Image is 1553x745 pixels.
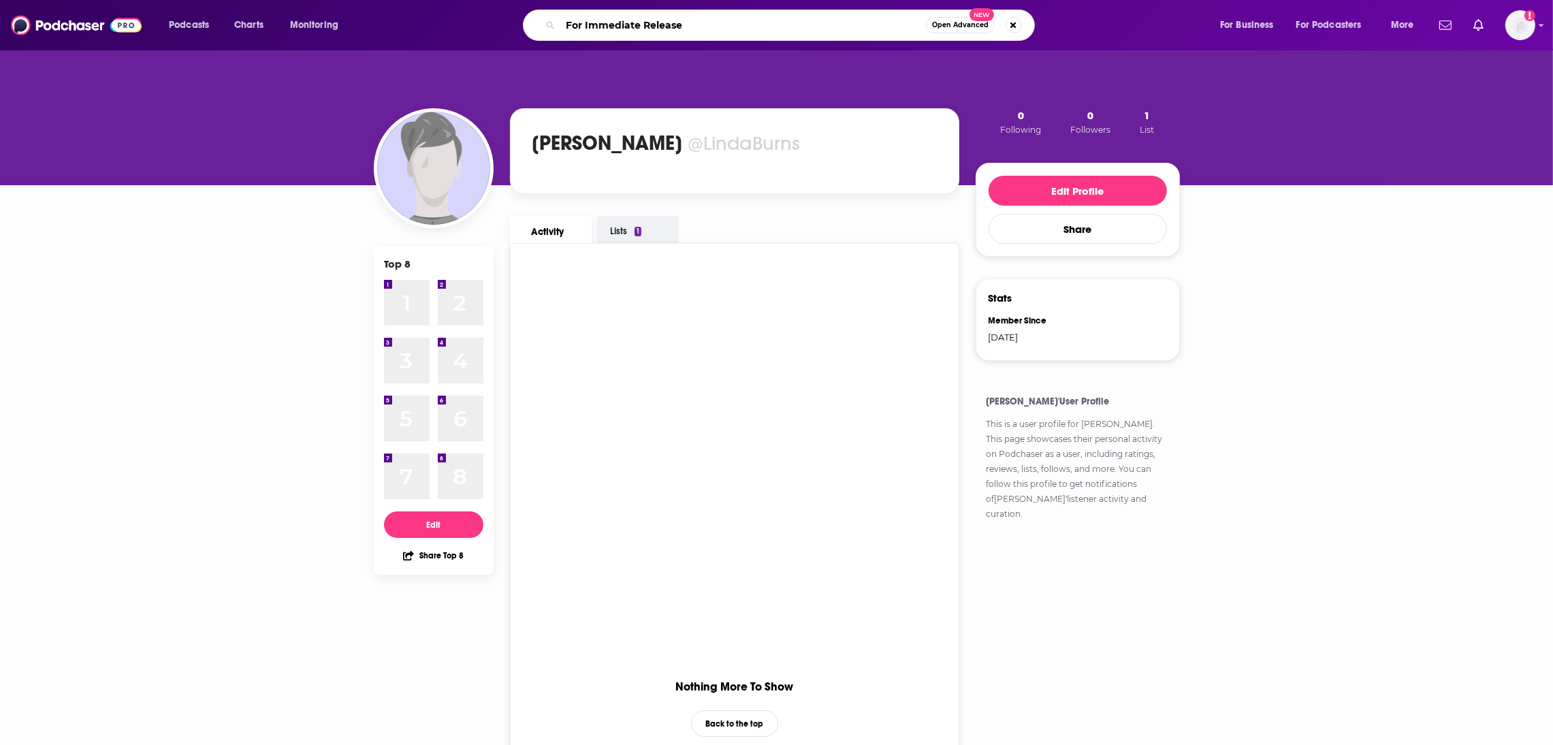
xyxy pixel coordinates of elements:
span: Charts [234,16,263,35]
span: More [1391,16,1414,35]
button: Show profile menu [1505,10,1535,40]
span: Monitoring [290,16,338,35]
img: Podchaser - Follow, Share and Rate Podcasts [11,12,142,38]
button: Back to the top [691,710,778,737]
a: Activity [510,216,592,243]
span: For Podcasters [1296,16,1362,35]
div: Member Since [989,315,1069,326]
span: Logged in as LindaBurns [1505,10,1535,40]
div: [DATE] [989,332,1069,343]
div: Top 8 [385,257,411,270]
button: open menu [1287,14,1381,36]
button: 1List [1136,108,1159,136]
h4: [PERSON_NAME]' User Profile [987,396,1169,407]
span: Open Advanced [932,22,989,29]
a: [PERSON_NAME] [1082,419,1153,429]
a: Show notifications dropdown [1434,14,1457,37]
span: List [1140,125,1155,135]
button: open menu [159,14,227,36]
h1: [PERSON_NAME] [532,131,683,155]
img: Linda Burns [377,112,490,225]
span: 1 [1144,109,1151,122]
img: User Profile [1505,10,1535,40]
button: open menu [1211,14,1291,36]
svg: Add a profile image [1524,10,1535,21]
span: Followers [1071,125,1111,135]
h3: Stats [989,291,1012,304]
button: Open AdvancedNew [926,17,995,33]
span: 0 [1018,109,1024,122]
button: Share Top 8 [402,542,464,569]
div: Nothing More To Show [675,680,793,694]
span: 0 [1088,109,1094,122]
p: This is a user profile for . This page showcases their personal activity on Podchaser as a user, ... [987,417,1169,522]
span: For Business [1220,16,1274,35]
a: Charts [225,14,272,36]
button: Edit [384,511,483,538]
div: 1 [635,227,641,236]
a: Lists1 [597,216,679,244]
span: New [970,8,994,21]
button: Edit Profile [989,176,1167,206]
span: Podcasts [169,16,209,35]
button: open menu [281,14,356,36]
div: Search podcasts, credits, & more... [536,10,1048,41]
input: Search podcasts, credits, & more... [560,14,926,36]
button: open menu [1381,14,1431,36]
button: 0Following [997,108,1046,136]
div: @LindaBurns [688,131,801,155]
button: 0Followers [1067,108,1115,136]
a: Show notifications dropdown [1468,14,1489,37]
button: Share [989,214,1167,244]
span: Following [1001,125,1042,135]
